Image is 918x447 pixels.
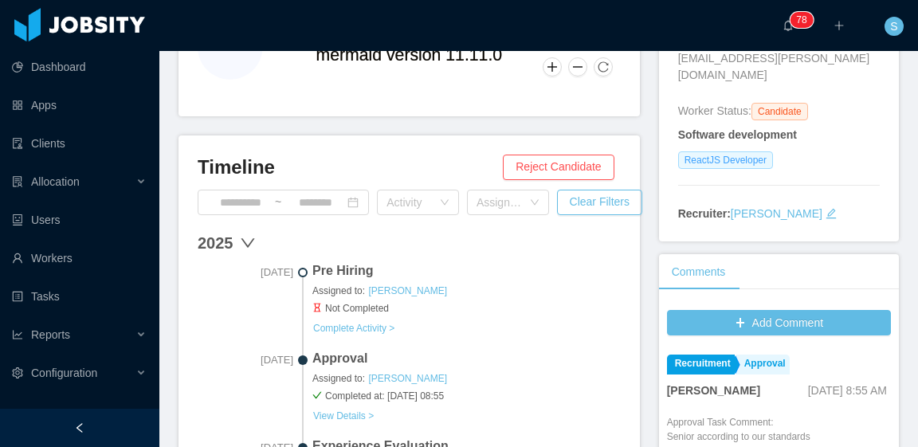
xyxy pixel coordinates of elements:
[312,409,375,422] a: View Details >
[367,284,448,297] a: [PERSON_NAME]
[530,198,539,209] i: icon: down
[367,372,448,385] a: [PERSON_NAME]
[347,197,359,208] i: icon: calendar
[312,261,621,280] span: Pre Hiring
[386,194,432,210] div: Activity
[796,12,802,28] p: 7
[312,390,322,400] i: icon: check
[198,352,293,368] span: [DATE]
[12,280,147,312] a: icon: profileTasks
[678,50,880,84] span: [EMAIL_ADDRESS][PERSON_NAME][DOMAIN_NAME]
[12,89,147,121] a: icon: appstoreApps
[31,175,80,188] span: Allocation
[667,355,735,374] a: Recruitment
[594,57,613,76] button: Reset Zoom
[667,429,810,444] p: Senior according to our standards
[736,355,790,374] a: Approval
[477,194,522,210] div: Assigned to
[12,204,147,236] a: icon: robotUsers
[659,254,739,290] div: Comments
[834,20,845,31] i: icon: plus
[312,303,322,312] i: icon: hourglass
[198,231,621,255] div: 2025 down
[198,155,503,180] h3: Timeline
[678,128,797,141] strong: Software development
[667,310,891,335] button: icon: plusAdd Comment
[826,208,837,219] i: icon: edit
[890,17,897,36] span: S
[557,190,642,215] button: Clear Filters
[678,104,751,117] span: Worker Status:
[198,265,293,280] span: [DATE]
[12,127,147,159] a: icon: auditClients
[568,57,587,76] button: Zoom Out
[751,103,808,120] span: Candidate
[312,322,395,335] button: Complete Activity >
[312,371,621,386] span: Assigned to:
[240,235,256,251] span: down
[790,12,813,28] sup: 78
[12,242,147,274] a: icon: userWorkers
[802,12,807,28] p: 8
[12,329,23,340] i: icon: line-chart
[312,301,621,316] span: Not Completed
[12,176,23,187] i: icon: solution
[503,155,614,180] button: Reject Candidate
[31,367,97,379] span: Configuration
[783,20,794,31] i: icon: bell
[312,321,395,334] a: Complete Activity >
[678,151,773,169] span: ReactJS Developer
[312,389,621,403] span: Completed at: [DATE] 08:55
[440,198,449,209] i: icon: down
[31,328,70,341] span: Reports
[678,207,731,220] strong: Recruiter:
[808,384,887,397] span: [DATE] 8:55 AM
[312,410,375,422] button: View Details >
[543,57,562,76] button: Zoom In
[12,51,147,83] a: icon: pie-chartDashboard
[312,284,621,298] span: Assigned to:
[731,207,822,220] a: [PERSON_NAME]
[312,349,621,368] span: Approval
[12,367,23,378] i: icon: setting
[316,45,503,64] text: mermaid version 11.11.0
[667,384,760,397] strong: [PERSON_NAME]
